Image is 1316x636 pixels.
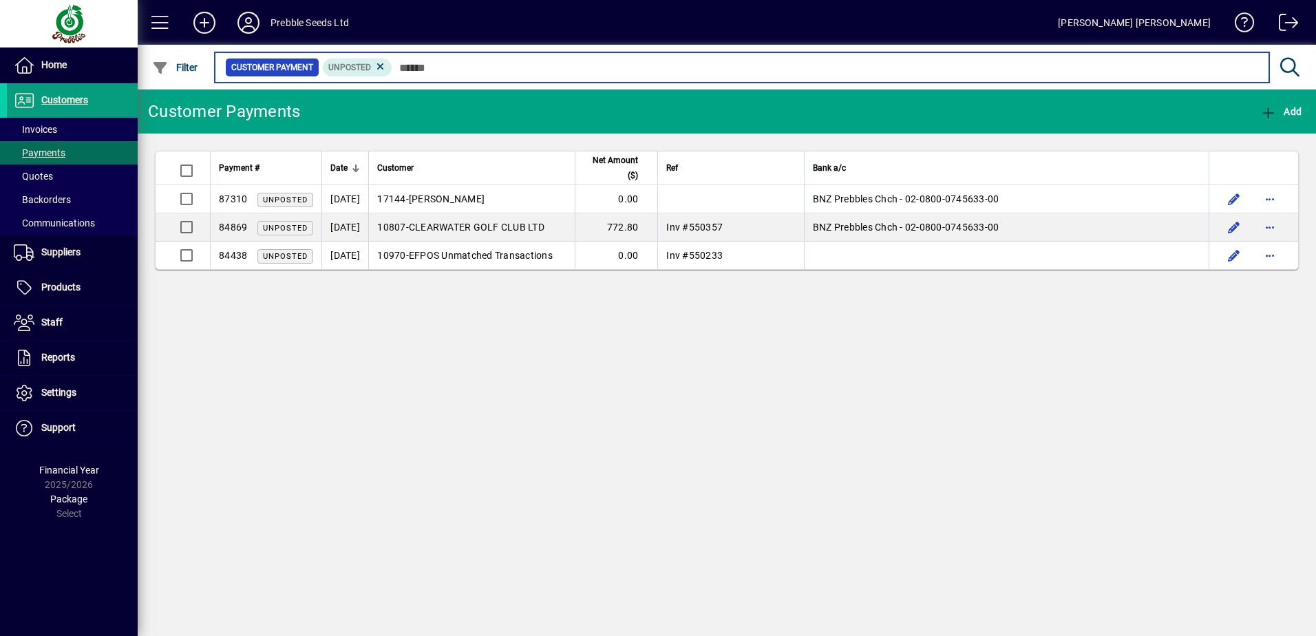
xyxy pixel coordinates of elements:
span: 10970 [377,250,405,261]
span: Reports [41,352,75,363]
button: More options [1259,244,1281,266]
span: Customers [41,94,88,105]
span: Staff [41,317,63,328]
span: Date [330,160,348,176]
a: Communications [7,211,138,235]
span: Suppliers [41,246,81,257]
div: Ref [666,160,796,176]
a: Logout [1269,3,1299,47]
a: Home [7,48,138,83]
span: Quotes [14,171,53,182]
span: Payments [14,147,65,158]
span: Filter [152,62,198,73]
a: Products [7,271,138,305]
span: 17144 [377,193,405,204]
div: Net Amount ($) [584,153,650,183]
td: - [368,185,575,213]
span: Ref [666,160,678,176]
span: Customer [377,160,414,176]
a: Backorders [7,188,138,211]
td: 0.00 [575,242,657,269]
span: Unposted [263,224,308,233]
span: Unposted [263,252,308,261]
a: Payments [7,141,138,165]
span: Add [1260,106,1302,117]
a: Quotes [7,165,138,188]
td: [DATE] [321,185,368,213]
span: Package [50,494,87,505]
button: Filter [149,55,202,80]
span: Inv #550233 [666,250,723,261]
div: Date [330,160,360,176]
div: Customer Payments [148,100,300,123]
span: BNZ Prebbles Chch - 02-0800-0745633-00 [813,222,999,233]
div: Prebble Seeds Ltd [270,12,349,34]
span: [PERSON_NAME] [409,193,485,204]
a: Support [7,411,138,445]
span: Unposted [263,195,308,204]
span: Home [41,59,67,70]
td: 0.00 [575,185,657,213]
div: Payment # [219,160,313,176]
a: Suppliers [7,235,138,270]
div: [PERSON_NAME] [PERSON_NAME] [1058,12,1211,34]
mat-chip: Customer Payment Status: Unposted [323,59,392,76]
span: 84438 [219,250,247,261]
span: Inv #550357 [666,222,723,233]
button: Profile [226,10,270,35]
td: - [368,242,575,269]
td: - [368,213,575,242]
span: 87310 [219,193,247,204]
span: Invoices [14,124,57,135]
span: Products [41,282,81,293]
span: Backorders [14,194,71,205]
button: Edit [1223,244,1245,266]
span: Net Amount ($) [584,153,638,183]
span: Unposted [328,63,371,72]
button: More options [1259,216,1281,238]
a: Settings [7,376,138,410]
span: EFPOS Unmatched Transactions [409,250,553,261]
span: Financial Year [39,465,99,476]
span: Customer Payment [231,61,313,74]
span: Support [41,422,76,433]
button: Add [182,10,226,35]
div: Bank a/c [813,160,1200,176]
span: Payment # [219,160,259,176]
a: Staff [7,306,138,340]
button: Edit [1223,188,1245,210]
span: 10807 [377,222,405,233]
button: Edit [1223,216,1245,238]
span: Settings [41,387,76,398]
button: Add [1257,99,1305,124]
span: CLEARWATER GOLF CLUB LTD [409,222,544,233]
span: BNZ Prebbles Chch - 02-0800-0745633-00 [813,193,999,204]
span: Communications [14,218,95,229]
td: [DATE] [321,213,368,242]
a: Invoices [7,118,138,141]
td: [DATE] [321,242,368,269]
span: Bank a/c [813,160,846,176]
a: Reports [7,341,138,375]
td: 772.80 [575,213,657,242]
a: Knowledge Base [1224,3,1255,47]
span: 84869 [219,222,247,233]
button: More options [1259,188,1281,210]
